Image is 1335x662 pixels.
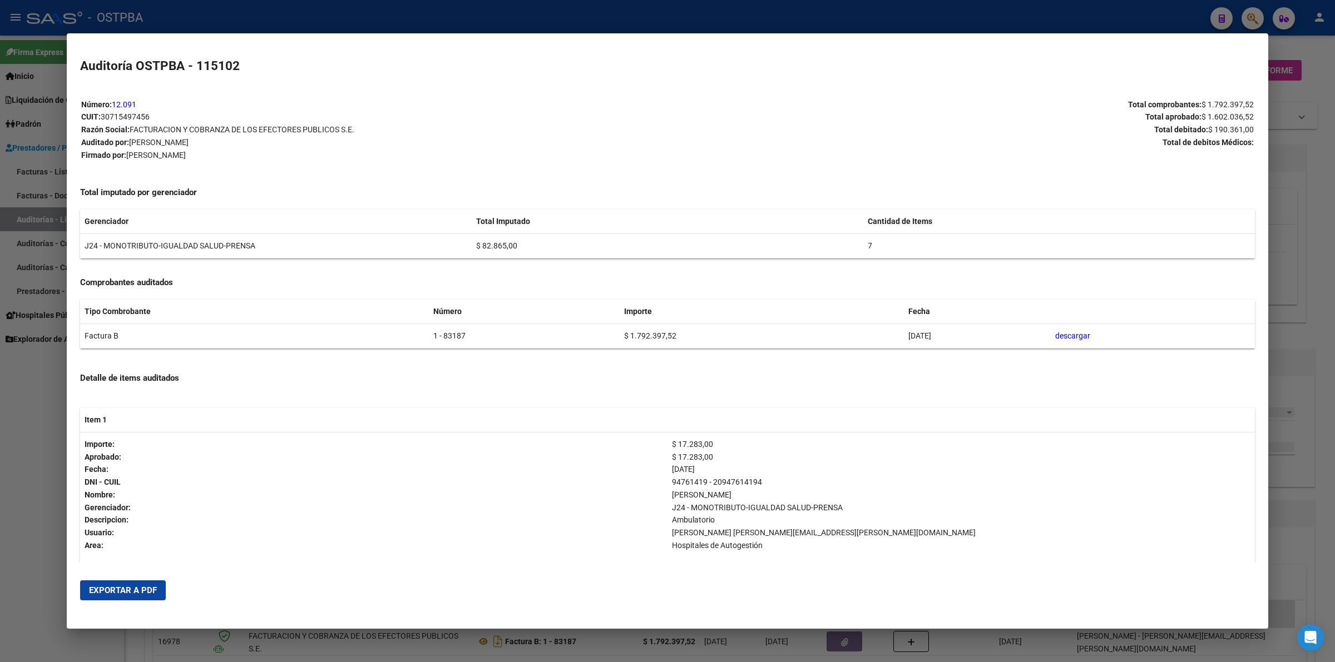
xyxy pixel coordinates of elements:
[863,210,1255,233] th: Cantidad de Items
[1055,331,1090,340] a: descargar
[429,300,620,323] th: Número
[668,123,1254,136] p: Total debitado:
[672,539,1250,552] p: Hospitales de Autogestión
[1201,112,1254,121] span: $ 1.602.036,52
[85,526,663,539] p: Usuario:
[1297,624,1324,651] div: Open Intercom Messenger
[672,451,1250,464] p: $ 17.283,00
[85,514,663,526] p: Descripcion:
[130,125,354,134] span: FACTURACION Y COBRANZA DE LOS EFECTORES PUBLICOS S.E.
[81,123,667,136] p: Razón Social:
[80,186,1255,199] h4: Total imputado por gerenciador
[668,98,1254,111] p: Total comprobantes:
[472,210,863,233] th: Total Imputado
[85,451,663,464] p: Aprobado:
[620,323,904,348] td: $ 1.792.397,52
[904,323,1051,348] td: [DATE]
[85,501,663,514] p: Gerenciador:
[85,476,663,501] p: DNI - CUIL Nombre:
[85,415,107,424] strong: Item 1
[80,300,429,323] th: Tipo Combrobante
[129,138,189,147] span: [PERSON_NAME]
[81,111,667,123] p: CUIT:
[80,57,1255,76] h2: Auditoría OSTPBA - 115102
[672,476,1250,501] p: 94761419 - 20947614194 [PERSON_NAME]
[85,539,663,552] p: Area:
[668,111,1254,123] p: Total aprobado:
[80,372,1255,385] h4: Detalle de items auditados
[85,463,663,476] p: Fecha:
[429,323,620,348] td: 1 - 83187
[672,438,1250,451] p: $ 17.283,00
[904,300,1051,323] th: Fecha
[863,234,1255,258] td: 7
[472,234,863,258] td: $ 82.865,00
[1201,100,1254,109] span: $ 1.792.397,52
[81,136,667,149] p: Auditado por:
[620,300,904,323] th: Importe
[668,136,1254,149] p: Total de debitos Médicos:
[672,514,1250,526] p: Ambulatorio
[85,438,663,451] p: Importe:
[672,463,1250,476] p: [DATE]
[81,98,667,111] p: Número:
[126,151,186,160] span: [PERSON_NAME]
[80,323,429,348] td: Factura B
[80,210,472,233] th: Gerenciador
[101,112,150,121] span: 30715497456
[89,585,157,595] span: Exportar a PDF
[81,149,667,162] p: Firmado por:
[80,234,472,258] td: J24 - MONOTRIBUTO-IGUALDAD SALUD-PRENSA
[1208,125,1254,134] span: $ 190.361,00
[112,100,136,109] a: 12.091
[672,501,1250,514] p: J24 - MONOTRIBUTO-IGUALDAD SALUD-PRENSA
[80,580,166,600] button: Exportar a PDF
[80,276,1255,289] h4: Comprobantes auditados
[672,526,1250,539] p: [PERSON_NAME] [PERSON_NAME][EMAIL_ADDRESS][PERSON_NAME][DOMAIN_NAME]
